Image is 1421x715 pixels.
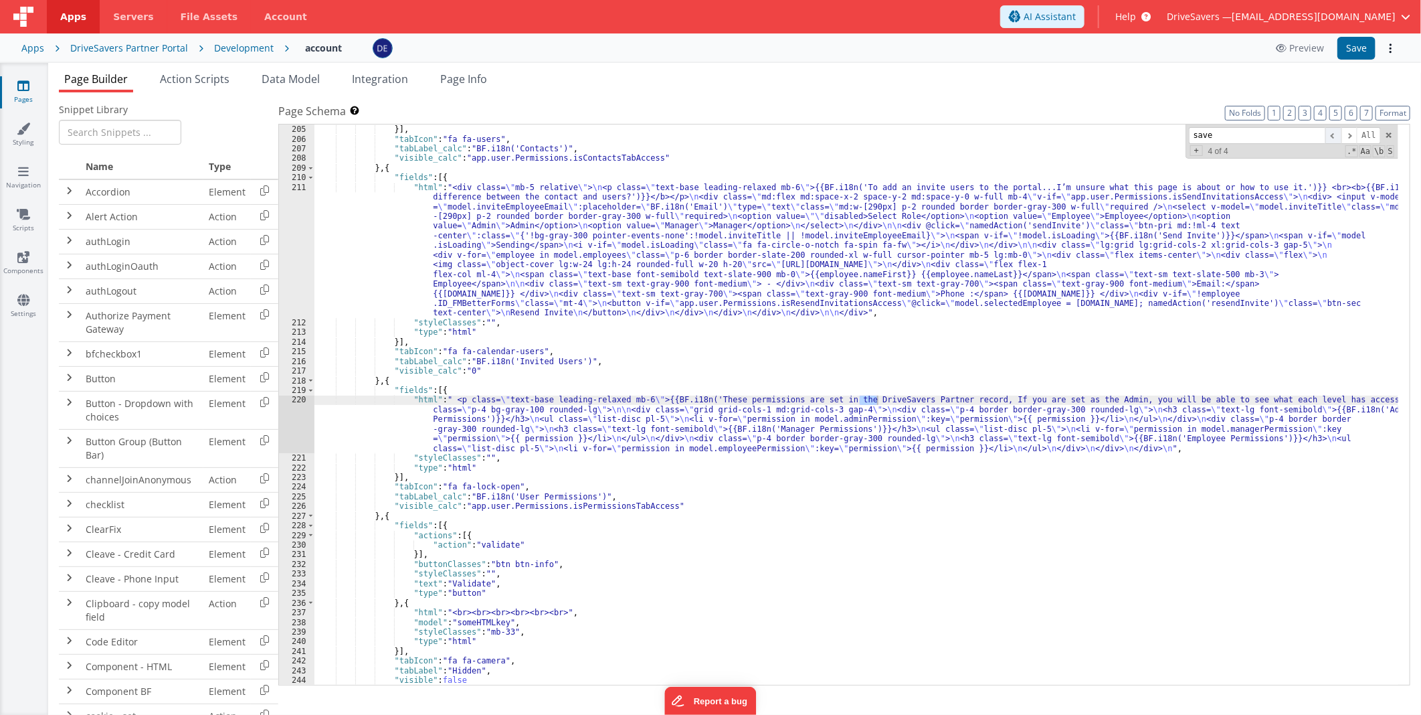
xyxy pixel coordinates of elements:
[203,679,251,704] td: Element
[209,160,231,173] span: Type
[80,366,203,391] td: Button
[279,550,314,559] div: 231
[279,637,314,646] div: 240
[279,618,314,627] div: 238
[203,654,251,679] td: Element
[352,72,408,86] span: Integration
[181,10,238,23] span: File Assets
[1000,5,1084,28] button: AI Assistant
[203,492,251,517] td: Element
[305,43,342,53] h4: account
[60,10,86,23] span: Apps
[279,386,314,395] div: 219
[80,341,203,366] td: bfcheckbox1
[1167,10,1232,23] span: DriveSavers —
[80,591,203,629] td: Clipboard - copy model field
[1329,106,1342,121] button: 5
[203,517,251,542] td: Element
[80,566,203,591] td: Cleave - Phone Input
[1314,106,1327,121] button: 4
[214,42,274,55] div: Development
[373,39,392,58] img: c1374c675423fc74691aaade354d0b4b
[279,337,314,347] div: 214
[279,327,314,337] div: 213
[1115,10,1136,23] span: Help
[80,654,203,679] td: Component - HTML
[203,229,251,254] td: Action
[279,540,314,550] div: 230
[1232,10,1396,23] span: [EMAIL_ADDRESS][DOMAIN_NAME]
[279,588,314,598] div: 235
[1283,106,1296,121] button: 2
[59,120,181,145] input: Search Snippets ...
[279,463,314,473] div: 222
[203,254,251,279] td: Action
[80,492,203,517] td: checklist
[203,204,251,229] td: Action
[279,531,314,540] div: 229
[279,579,314,588] div: 234
[1190,145,1203,156] span: Toggel Replace mode
[70,42,188,55] div: DriveSavers Partner Portal
[80,542,203,566] td: Cleave - Credit Card
[1376,106,1410,121] button: Format
[1357,127,1381,144] span: Alt-Enter
[160,72,229,86] span: Action Scripts
[279,163,314,173] div: 209
[80,279,203,303] td: authLogout
[279,569,314,578] div: 233
[80,204,203,229] td: Alert Action
[80,391,203,429] td: Button - Dropdown with choices
[279,656,314,665] div: 242
[279,135,314,144] div: 206
[80,179,203,205] td: Accordion
[1337,37,1376,60] button: Save
[1381,39,1400,58] button: Options
[59,103,128,116] span: Snippet Library
[279,173,314,182] div: 210
[262,72,320,86] span: Data Model
[1203,147,1234,156] span: 4 of 4
[279,144,314,153] div: 207
[279,347,314,356] div: 215
[203,179,251,205] td: Element
[279,501,314,511] div: 226
[279,357,314,366] div: 216
[86,160,113,173] span: Name
[1359,145,1371,157] span: CaseSensitive Search
[1360,106,1373,121] button: 7
[279,473,314,482] div: 223
[80,679,203,704] td: Component BF
[1268,37,1332,59] button: Preview
[203,366,251,391] td: Element
[1189,127,1325,144] input: Search for
[1373,145,1385,157] span: Whole Word Search
[1345,145,1357,157] span: RegExp Search
[1268,106,1281,121] button: 1
[279,376,314,386] div: 218
[279,183,314,318] div: 211
[80,429,203,467] td: Button Group (Button Bar)
[279,125,314,134] div: 205
[1345,106,1357,121] button: 6
[203,429,251,467] td: Element
[203,629,251,654] td: Element
[278,103,346,119] span: Page Schema
[203,341,251,366] td: Element
[279,511,314,521] div: 227
[80,629,203,654] td: Code Editor
[80,229,203,254] td: authLogin
[279,647,314,656] div: 241
[1299,106,1311,121] button: 3
[1225,106,1265,121] button: No Folds
[279,318,314,327] div: 212
[203,303,251,341] td: Element
[279,676,314,685] div: 244
[279,608,314,617] div: 237
[80,467,203,492] td: channelJoinAnonymous
[113,10,153,23] span: Servers
[1387,145,1394,157] span: Search In Selection
[665,687,757,715] iframe: Marker.io feedback button
[279,599,314,608] div: 236
[21,42,44,55] div: Apps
